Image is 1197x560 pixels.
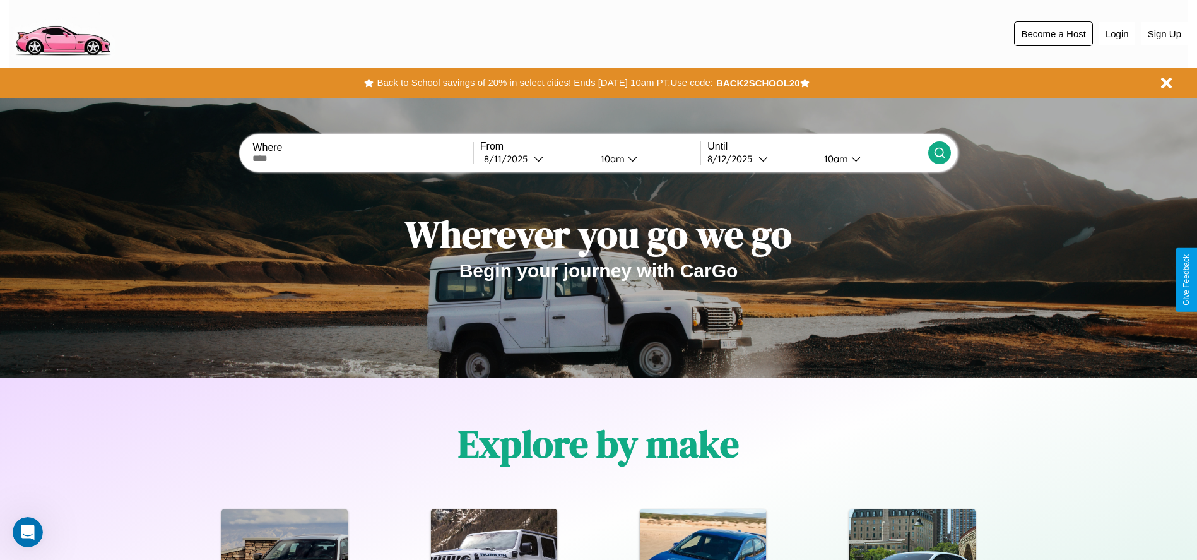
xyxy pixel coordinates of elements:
[252,142,473,153] label: Where
[707,153,758,165] div: 8 / 12 / 2025
[1182,254,1191,306] div: Give Feedback
[814,152,928,165] button: 10am
[374,74,716,92] button: Back to School savings of 20% in select cities! Ends [DATE] 10am PT.Use code:
[480,141,700,152] label: From
[594,153,628,165] div: 10am
[707,141,928,152] label: Until
[591,152,701,165] button: 10am
[484,153,534,165] div: 8 / 11 / 2025
[1141,22,1188,45] button: Sign Up
[1014,21,1093,46] button: Become a Host
[13,517,43,547] iframe: Intercom live chat
[458,418,739,470] h1: Explore by make
[818,153,851,165] div: 10am
[480,152,591,165] button: 8/11/2025
[1099,22,1135,45] button: Login
[9,6,115,59] img: logo
[716,78,800,88] b: BACK2SCHOOL20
